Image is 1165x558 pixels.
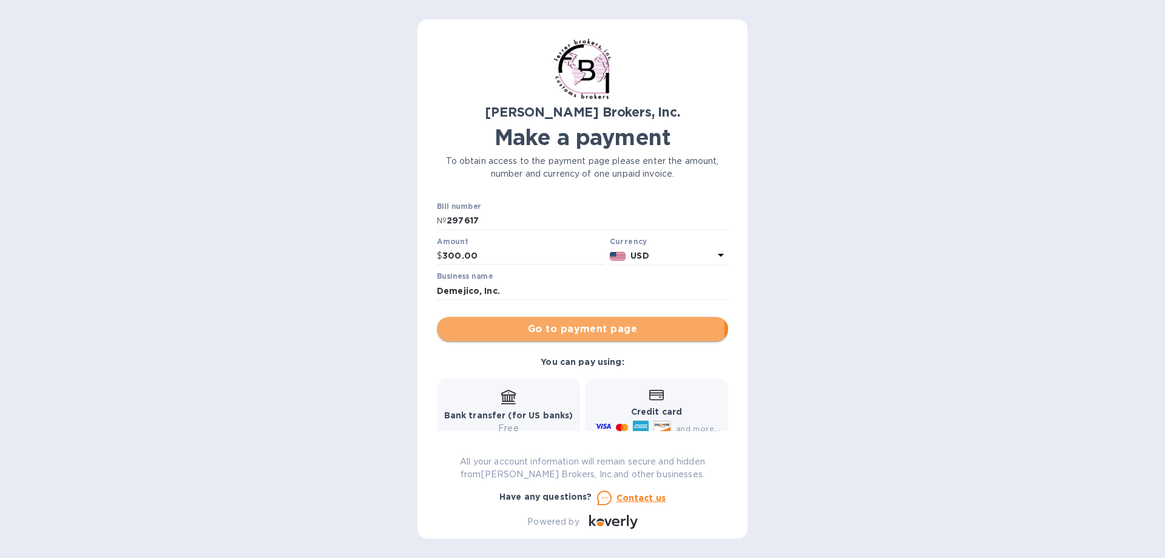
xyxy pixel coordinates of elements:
[499,492,592,502] b: Have any questions?
[616,493,666,503] u: Contact us
[630,251,649,260] b: USD
[437,250,442,262] p: $
[444,410,573,420] b: Bank transfer (for US banks)
[437,214,447,227] p: №
[437,203,481,211] label: Bill number
[442,247,605,265] input: 0.00
[437,273,493,281] label: Business name
[437,455,728,481] p: All your account information will remain secure and hidden from [PERSON_NAME] Brokers, Inc. and o...
[610,237,647,246] b: Currency
[437,317,728,341] button: Go to payment page
[447,212,728,230] input: Enter bill number
[437,155,728,180] p: To obtain access to the payment page please enter the amount, number and currency of one unpaid i...
[437,124,728,150] h1: Make a payment
[631,407,682,417] b: Credit card
[437,282,728,300] input: Enter business name
[437,238,468,245] label: Amount
[444,422,573,435] p: Free
[447,322,718,336] span: Go to payment page
[676,424,720,433] span: and more...
[610,252,626,260] img: USD
[485,104,680,120] b: [PERSON_NAME] Brokers, Inc.
[541,357,624,367] b: You can pay using:
[527,515,579,528] p: Powered by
